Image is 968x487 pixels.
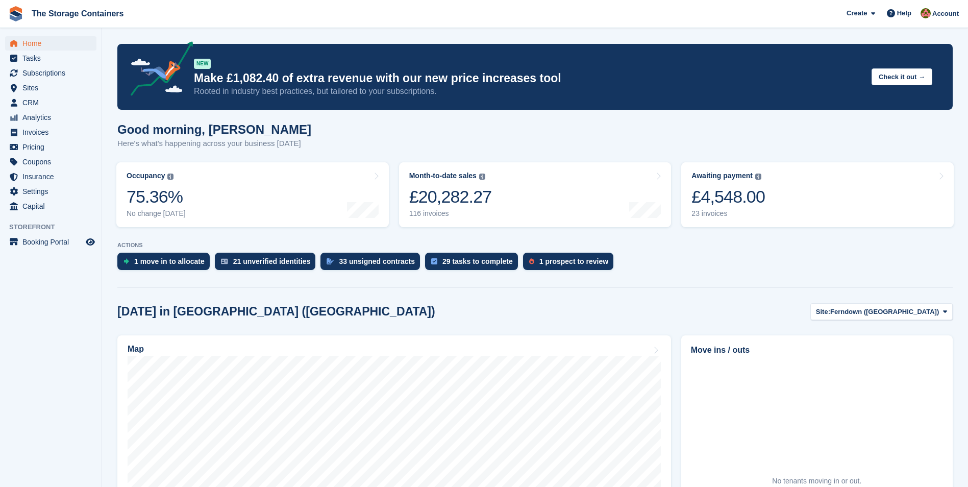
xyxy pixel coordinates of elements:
a: menu [5,155,96,169]
p: Make £1,082.40 of extra revenue with our new price increases tool [194,71,863,86]
span: Pricing [22,140,84,154]
span: Help [897,8,911,18]
a: 29 tasks to complete [425,253,523,275]
a: menu [5,51,96,65]
a: menu [5,95,96,110]
img: stora-icon-8386f47178a22dfd0bd8f6a31ec36ba5ce8667c1dd55bd0f319d3a0aa187defe.svg [8,6,23,21]
div: No change [DATE] [127,209,186,218]
h2: Map [128,345,144,354]
span: Settings [22,184,84,199]
a: 33 unsigned contracts [320,253,425,275]
img: price-adjustments-announcement-icon-8257ccfd72463d97f412b2fc003d46551f7dbcb40ab6d574587a9cd5c0d94... [122,41,193,100]
span: Insurance [22,169,84,184]
a: Preview store [84,236,96,248]
span: Account [932,9,959,19]
span: CRM [22,95,84,110]
img: icon-info-grey-7440780725fd019a000dd9b08b2336e03edf1995a4989e88bcd33f0948082b44.svg [755,174,761,180]
p: Rooted in industry best practices, but tailored to your subscriptions. [194,86,863,97]
a: menu [5,125,96,139]
div: NEW [194,59,211,69]
span: Sites [22,81,84,95]
div: Awaiting payment [691,172,753,180]
span: Capital [22,199,84,213]
a: menu [5,169,96,184]
p: ACTIONS [117,242,953,249]
a: 1 prospect to review [523,253,618,275]
span: Create [847,8,867,18]
div: £20,282.27 [409,186,492,207]
h2: Move ins / outs [691,344,943,356]
a: 1 move in to allocate [117,253,215,275]
a: menu [5,110,96,125]
span: Storefront [9,222,102,232]
a: The Storage Containers [28,5,128,22]
a: 21 unverified identities [215,253,321,275]
span: Analytics [22,110,84,125]
span: Invoices [22,125,84,139]
img: task-75834270c22a3079a89374b754ae025e5fb1db73e45f91037f5363f120a921f8.svg [431,258,437,264]
img: icon-info-grey-7440780725fd019a000dd9b08b2336e03edf1995a4989e88bcd33f0948082b44.svg [167,174,173,180]
a: Occupancy 75.36% No change [DATE] [116,162,389,227]
a: menu [5,66,96,80]
div: Month-to-date sales [409,172,477,180]
div: 33 unsigned contracts [339,257,415,265]
div: 29 tasks to complete [442,257,513,265]
h2: [DATE] in [GEOGRAPHIC_DATA] ([GEOGRAPHIC_DATA]) [117,305,435,319]
span: Booking Portal [22,235,84,249]
span: Coupons [22,155,84,169]
div: No tenants moving in or out. [772,476,861,486]
p: Here's what's happening across your business [DATE] [117,138,311,150]
a: menu [5,81,96,95]
span: Site: [816,307,830,317]
a: menu [5,140,96,154]
a: menu [5,235,96,249]
button: Check it out → [872,68,932,85]
a: Month-to-date sales £20,282.27 116 invoices [399,162,672,227]
a: menu [5,184,96,199]
span: Subscriptions [22,66,84,80]
div: 1 prospect to review [539,257,608,265]
div: Occupancy [127,172,165,180]
div: £4,548.00 [691,186,765,207]
div: 23 invoices [691,209,765,218]
img: contract_signature_icon-13c848040528278c33f63329250d36e43548de30e8caae1d1a13099fd9432cc5.svg [327,258,334,264]
button: Site: Ferndown ([GEOGRAPHIC_DATA]) [810,303,953,320]
div: 75.36% [127,186,186,207]
img: Kirsty Simpson [921,8,931,18]
a: menu [5,36,96,51]
img: prospect-51fa495bee0391a8d652442698ab0144808aea92771e9ea1ae160a38d050c398.svg [529,258,534,264]
div: 1 move in to allocate [134,257,205,265]
a: Awaiting payment £4,548.00 23 invoices [681,162,954,227]
h1: Good morning, [PERSON_NAME] [117,123,311,136]
img: move_ins_to_allocate_icon-fdf77a2bb77ea45bf5b3d319d69a93e2d87916cf1d5bf7949dd705db3b84f3ca.svg [123,258,129,264]
img: icon-info-grey-7440780725fd019a000dd9b08b2336e03edf1995a4989e88bcd33f0948082b44.svg [479,174,485,180]
span: Home [22,36,84,51]
div: 116 invoices [409,209,492,218]
span: Ferndown ([GEOGRAPHIC_DATA]) [830,307,939,317]
span: Tasks [22,51,84,65]
img: verify_identity-adf6edd0f0f0b5bbfe63781bf79b02c33cf7c696d77639b501bdc392416b5a36.svg [221,258,228,264]
div: 21 unverified identities [233,257,311,265]
a: menu [5,199,96,213]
